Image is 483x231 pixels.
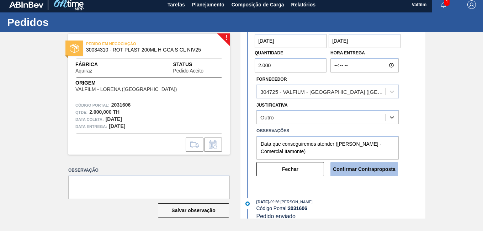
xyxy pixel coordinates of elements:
[256,103,288,108] label: Justificativa
[89,109,120,115] strong: 2.000,000 TH
[75,87,177,92] span: VALFILM - LORENA ([GEOGRAPHIC_DATA])
[192,0,224,9] span: Planejamento
[232,0,284,9] span: Composição de Carga
[269,200,279,204] span: - 09:56
[75,116,104,123] span: Data coleta:
[9,1,43,8] img: TNhmsLtSVTkK8tSr43FrP2fwEKptu5GPRR3wAAAABJRU5ErkJggg==
[256,205,425,211] div: Código Portal:
[256,136,399,160] textarea: Data que conseguiremos atender ([PERSON_NAME] - Comercial Itamonte)
[70,44,79,53] img: status
[330,162,398,176] button: Confirmar Contraproposta
[291,0,315,9] span: Relatórios
[204,138,222,152] div: Informar alteração no pedido
[168,0,185,9] span: Tarefas
[68,165,230,176] label: Observação
[158,203,229,217] button: Salvar observação
[186,138,203,152] div: Ir para Composição de Carga
[260,114,274,120] div: Outro
[75,123,107,130] span: Data entrega:
[106,116,122,122] strong: [DATE]
[330,48,399,58] label: Hora Entrega
[173,61,223,68] span: Status
[260,88,386,95] div: 304725 - VALFILM - [GEOGRAPHIC_DATA] ([GEOGRAPHIC_DATA])
[256,126,399,136] label: Observações
[279,200,313,204] span: : [PERSON_NAME]
[75,102,110,109] span: Código Portal:
[109,123,125,129] strong: [DATE]
[75,79,197,87] span: Origem
[255,34,327,48] input: dd/mm/yyyy
[173,68,203,74] span: Pedido Aceito
[245,202,250,206] img: atual
[329,34,400,48] input: dd/mm/yyyy
[111,102,131,108] strong: 2031606
[256,200,269,204] span: [DATE]
[256,77,287,82] label: Fornecedor
[75,68,92,74] span: Aquiraz
[75,61,115,68] span: Fábrica
[255,50,283,55] label: Quantidade
[7,18,133,26] h1: Pedidos
[86,40,186,47] span: PEDIDO EM NEGOCIAÇÃO
[256,213,296,219] span: Pedido enviado
[288,205,307,211] strong: 2031606
[75,109,87,116] span: Qtde :
[467,0,476,9] img: Logout
[256,162,324,176] button: Fechar
[86,47,215,53] span: 30034310 - ROT PLAST 200ML H GCA S CL NIV25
